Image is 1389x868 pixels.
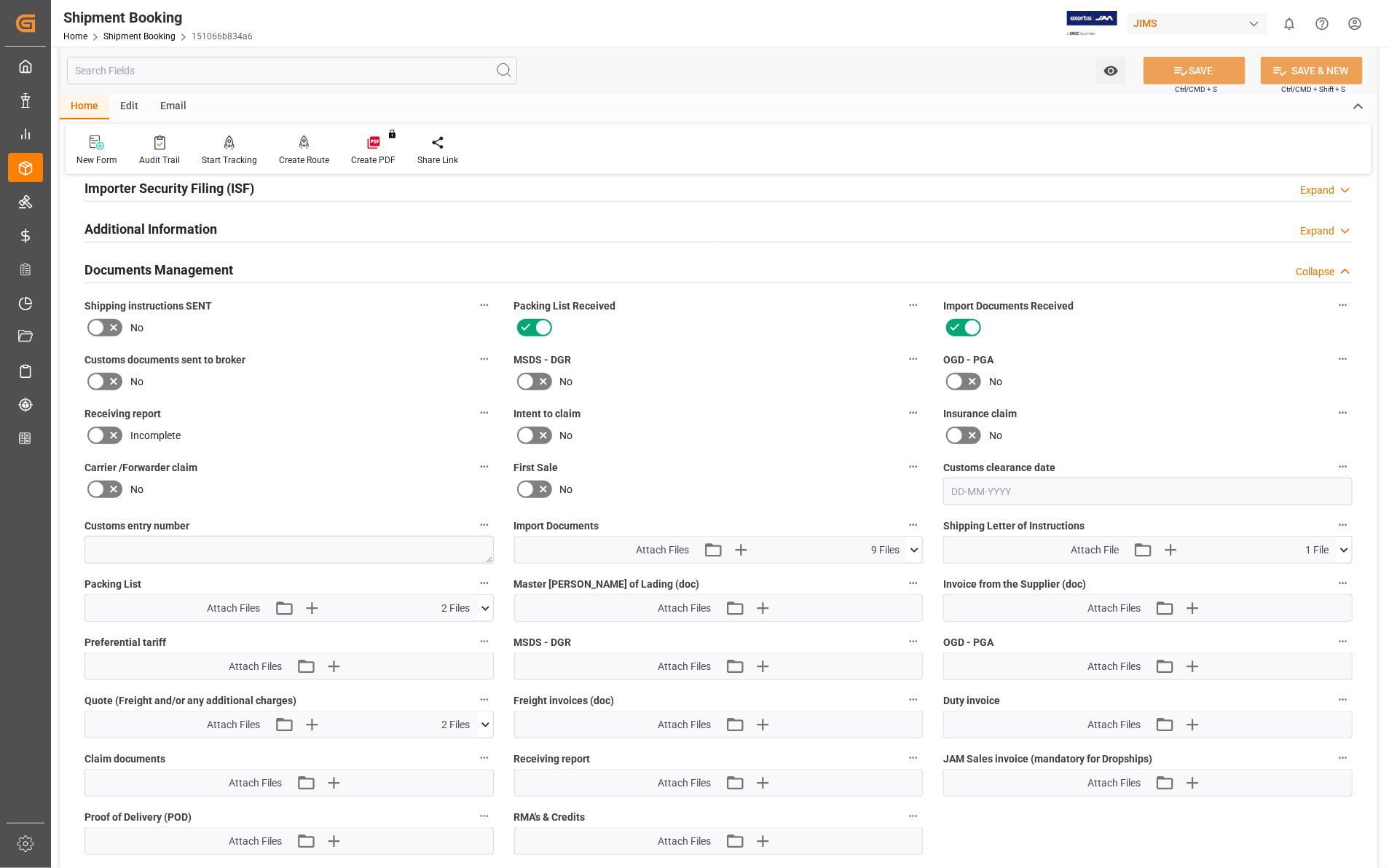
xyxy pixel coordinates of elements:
[417,154,458,167] div: Share Link
[1273,7,1306,40] button: show 0 new notifications
[1096,57,1126,84] button: open menu
[63,31,87,42] a: Home
[475,403,494,422] button: Receiving report
[904,807,923,826] button: RMA's & Credits
[904,403,923,422] button: Intent to claim
[514,751,591,767] span: Receiving report
[207,717,260,733] span: Attach Files
[207,601,260,616] span: Attach Files
[1175,84,1217,95] span: Ctrl/CMD + S
[1334,690,1353,709] button: Duty invoice
[514,299,616,314] span: Packing List Received
[229,776,282,791] span: Attach Files
[514,810,586,825] span: RMA's & Credits
[1334,516,1353,534] button: Shipping Letter of Instructions
[560,428,573,443] span: No
[943,460,1055,476] span: Customs clearance date
[560,374,573,390] span: No
[1067,11,1117,36] img: Exertis%20JAM%20-%20Email%20Logo.jpg_1722504956.jpg
[1281,84,1345,95] span: Ctrl/CMD + Shift + S
[943,751,1152,767] span: JAM Sales invoice (mandatory for Dropships)
[84,406,161,422] span: Receiving report
[871,542,900,558] span: 9 Files
[1334,749,1353,768] button: JAM Sales invoice (mandatory for Dropships)
[475,516,494,534] button: Customs entry number
[943,635,993,650] span: OGD - PGA
[279,154,329,167] div: Create Route
[84,299,212,314] span: Shipping instructions SENT
[943,693,1000,709] span: Duty invoice
[1334,403,1353,422] button: Insurance claim
[1071,542,1119,558] span: Attach File
[658,717,711,733] span: Attach Files
[202,154,257,167] div: Start Tracking
[514,577,700,592] span: Master [PERSON_NAME] of Lading (doc)
[1334,457,1353,476] button: Customs clearance date
[514,460,559,476] span: First Sale
[1300,224,1334,239] div: Expand
[904,350,923,368] button: MSDS - DGR
[514,352,572,368] span: MSDS - DGR
[1296,264,1334,280] div: Collapse
[149,95,197,119] div: Email
[1334,574,1353,593] button: Invoice from the Supplier (doc)
[67,57,517,84] input: Search Fields
[84,260,233,280] h2: Documents Management
[1334,296,1353,315] button: Import Documents Received
[1087,601,1141,616] span: Attach Files
[658,601,711,616] span: Attach Files
[658,834,711,849] span: Attach Files
[475,632,494,651] button: Preferential tariff
[84,219,217,239] h2: Additional Information
[1087,776,1141,791] span: Attach Files
[1300,183,1334,198] div: Expand
[84,751,165,767] span: Claim documents
[1306,7,1339,40] button: Help Center
[475,749,494,768] button: Claim documents
[943,577,1086,592] span: Invoice from the Supplier (doc)
[904,690,923,709] button: Freight invoices (doc)
[84,693,296,709] span: Quote (Freight and/or any additional charges)
[63,7,253,28] div: Shipment Booking
[84,577,141,592] span: Packing List
[943,352,993,368] span: OGD - PGA
[139,154,180,167] div: Audit Trail
[84,518,189,534] span: Customs entry number
[103,31,176,42] a: Shipment Booking
[84,810,192,825] span: Proof of Delivery (POD)
[904,516,923,534] button: Import Documents
[1305,542,1329,558] span: 1 File
[1334,632,1353,651] button: OGD - PGA
[943,299,1074,314] span: Import Documents Received
[636,542,689,558] span: Attach Files
[475,350,494,368] button: Customs documents sent to broker
[1087,717,1141,733] span: Attach Files
[84,635,166,650] span: Preferential tariff
[989,374,1002,390] span: No
[1144,57,1246,84] button: SAVE
[904,296,923,315] button: Packing List Received
[84,352,245,368] span: Customs documents sent to broker
[130,428,181,443] span: Incomplete
[84,460,197,476] span: Carrier /Forwarder claim
[130,482,143,497] span: No
[475,574,494,593] button: Packing List
[441,601,470,616] span: 2 Files
[84,178,254,198] h2: Importer Security Filing (ISF)
[1334,350,1353,368] button: OGD - PGA
[904,749,923,768] button: Receiving report
[441,717,470,733] span: 2 Files
[130,320,143,336] span: No
[904,632,923,651] button: MSDS - DGR
[1261,57,1363,84] button: SAVE & NEW
[1128,13,1267,34] div: JIMS
[229,659,282,674] span: Attach Files
[76,154,117,167] div: New Form
[475,457,494,476] button: Carrier /Forwarder claim
[60,95,109,119] div: Home
[514,518,599,534] span: Import Documents
[1128,9,1273,37] button: JIMS
[514,635,572,650] span: MSDS - DGR
[514,406,581,422] span: Intent to claim
[130,374,143,390] span: No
